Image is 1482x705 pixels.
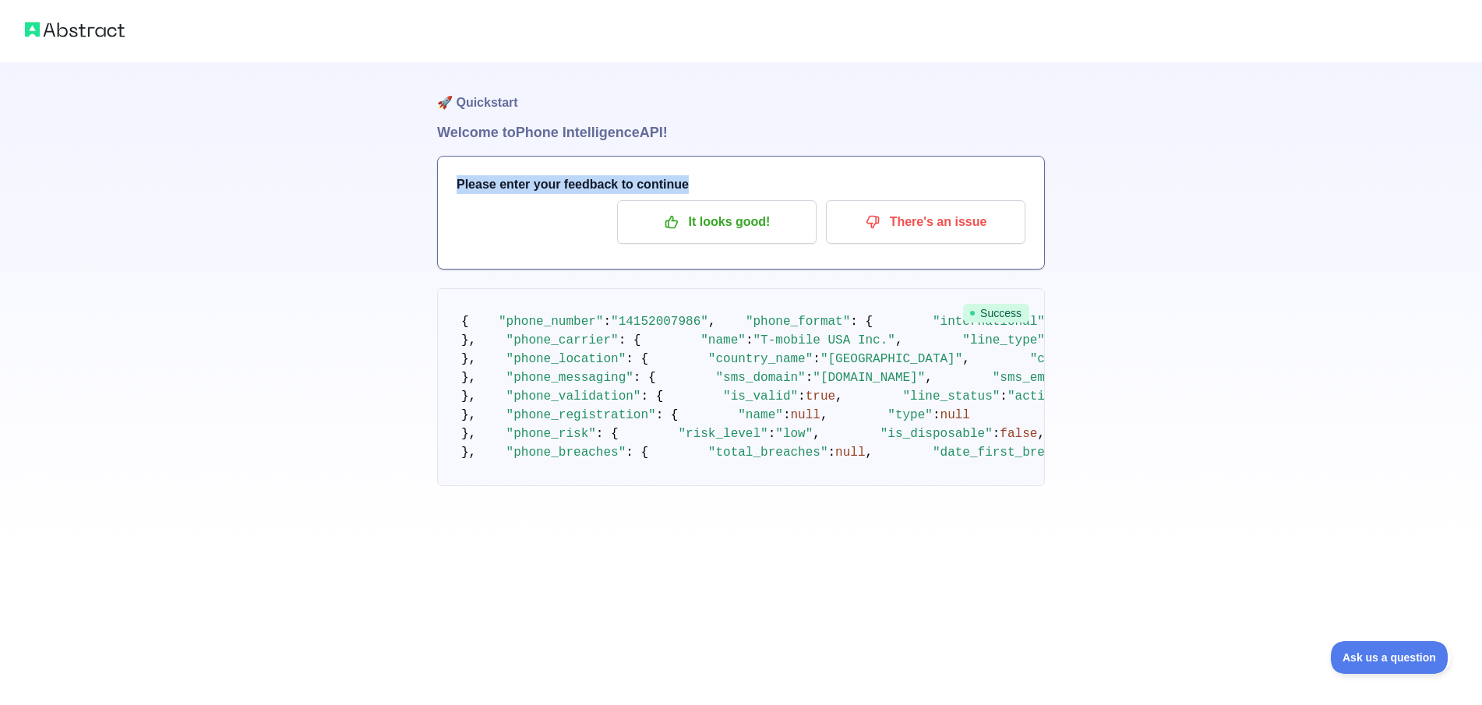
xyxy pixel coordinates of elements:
span: : [993,427,1000,441]
span: : { [626,352,648,366]
span: : [798,390,806,404]
span: , [813,427,820,441]
span: "type" [887,408,933,422]
span: , [962,352,970,366]
span: "phone_number" [499,315,603,329]
h3: Please enter your feedback to continue [457,175,1025,194]
button: It looks good! [617,200,817,244]
span: "phone_carrier" [506,333,619,347]
span: "[GEOGRAPHIC_DATA]" [820,352,962,366]
span: : { [640,390,663,404]
img: Abstract logo [25,19,125,41]
span: "phone_breaches" [506,446,626,460]
span: null [790,408,820,422]
iframe: Toggle Customer Support [1331,641,1451,674]
span: , [820,408,828,422]
span: , [895,333,903,347]
p: It looks good! [629,209,805,235]
span: , [1037,427,1045,441]
span: "phone_location" [506,352,626,366]
span: , [866,446,873,460]
span: "is_valid" [723,390,798,404]
span: , [835,390,843,404]
span: : [1000,390,1007,404]
span: "line_type" [962,333,1045,347]
span: "name" [738,408,783,422]
span: "country_code" [1030,352,1134,366]
span: "active" [1007,390,1067,404]
span: , [708,315,716,329]
span: { [461,315,469,329]
span: : [827,446,835,460]
span: : [768,427,776,441]
span: "[DOMAIN_NAME]" [813,371,925,385]
h1: 🚀 Quickstart [437,62,1045,122]
span: "phone_risk" [506,427,596,441]
span: : [933,408,940,422]
span: "phone_validation" [506,390,641,404]
span: "is_disposable" [880,427,993,441]
span: "sms_email" [993,371,1075,385]
span: Success [963,304,1029,323]
span: "T-mobile USA Inc." [753,333,894,347]
span: true [806,390,835,404]
span: : { [596,427,619,441]
span: "total_breaches" [708,446,828,460]
span: null [835,446,865,460]
h1: Welcome to Phone Intelligence API! [437,122,1045,143]
span: "date_first_breached" [933,446,1090,460]
span: "risk_level" [678,427,767,441]
span: : { [619,333,641,347]
span: : { [626,446,648,460]
span: "phone_registration" [506,408,656,422]
span: false [1000,427,1037,441]
span: : [813,352,820,366]
span: : [783,408,791,422]
span: "phone_messaging" [506,371,633,385]
span: "line_status" [903,390,1000,404]
span: : [746,333,753,347]
span: "phone_format" [746,315,850,329]
button: There's an issue [826,200,1025,244]
span: "name" [700,333,746,347]
span: : { [633,371,656,385]
span: "international" [933,315,1045,329]
p: There's an issue [838,209,1014,235]
span: "sms_domain" [715,371,805,385]
span: "14152007986" [611,315,708,329]
span: , [925,371,933,385]
span: "country_name" [708,352,813,366]
span: null [940,408,970,422]
span: : [806,371,813,385]
span: : [603,315,611,329]
span: "low" [775,427,813,441]
span: : { [656,408,679,422]
span: : { [850,315,873,329]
